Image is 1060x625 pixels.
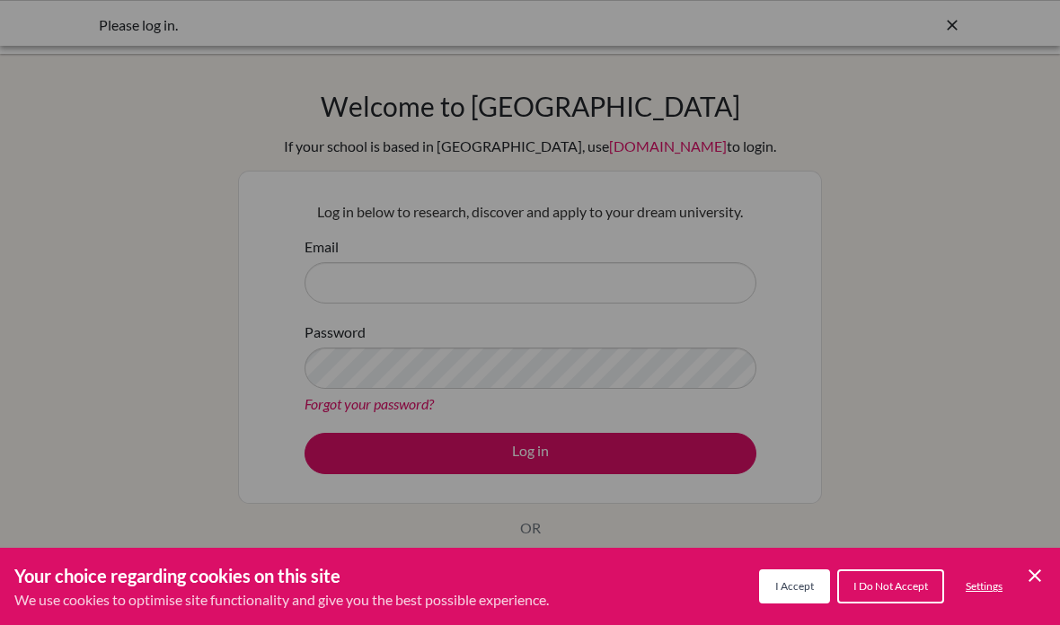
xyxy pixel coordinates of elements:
[966,579,1003,593] span: Settings
[14,562,549,589] h3: Your choice regarding cookies on this site
[759,569,830,603] button: I Accept
[14,589,549,611] p: We use cookies to optimise site functionality and give you the best possible experience.
[951,571,1017,602] button: Settings
[853,579,928,593] span: I Do Not Accept
[837,569,944,603] button: I Do Not Accept
[1024,565,1046,586] button: Save and close
[775,579,814,593] span: I Accept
